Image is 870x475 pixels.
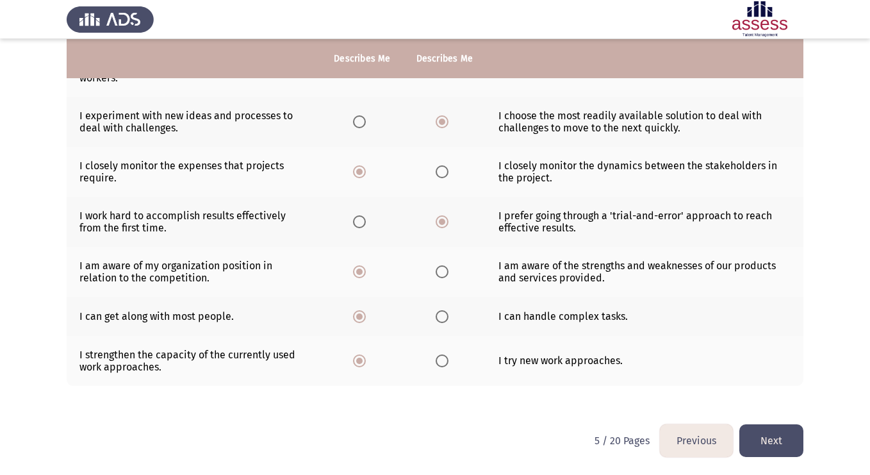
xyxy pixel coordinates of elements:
[353,354,371,366] mat-radio-group: Select an option
[436,215,454,227] mat-radio-group: Select an option
[595,435,650,447] p: 5 / 20 Pages
[739,424,803,457] button: load next page
[486,336,803,386] td: I try new work approaches.
[67,297,321,336] td: I can get along with most people.
[67,97,321,147] td: I experiment with new ideas and processes to deal with challenges.
[321,39,403,78] th: Describes Me
[67,197,321,247] td: I work hard to accomplish results effectively from the first time.
[486,197,803,247] td: I prefer going through a 'trial-and-error' approach to reach effective results.
[436,354,454,366] mat-radio-group: Select an option
[486,247,803,297] td: I am aware of the strengths and weaknesses of our products and services provided.
[486,147,803,197] td: I closely monitor the dynamics between the stakeholders in the project.
[486,97,803,147] td: I choose the most readily available solution to deal with challenges to move to the next quickly.
[67,147,321,197] td: I closely monitor the expenses that projects require.
[67,1,154,37] img: Assess Talent Management logo
[353,165,371,177] mat-radio-group: Select an option
[436,265,454,277] mat-radio-group: Select an option
[67,247,321,297] td: I am aware of my organization position in relation to the competition.
[436,310,454,322] mat-radio-group: Select an option
[716,1,803,37] img: Assessment logo of Potentiality Assessment R2 (EN/AR)
[436,115,454,127] mat-radio-group: Select an option
[353,215,371,227] mat-radio-group: Select an option
[660,424,733,457] button: load previous page
[353,115,371,127] mat-radio-group: Select an option
[353,265,371,277] mat-radio-group: Select an option
[436,165,454,177] mat-radio-group: Select an option
[486,297,803,336] td: I can handle complex tasks.
[67,336,321,386] td: I strengthen the capacity of the currently used work approaches.
[404,39,486,78] th: Describes Me
[353,310,371,322] mat-radio-group: Select an option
